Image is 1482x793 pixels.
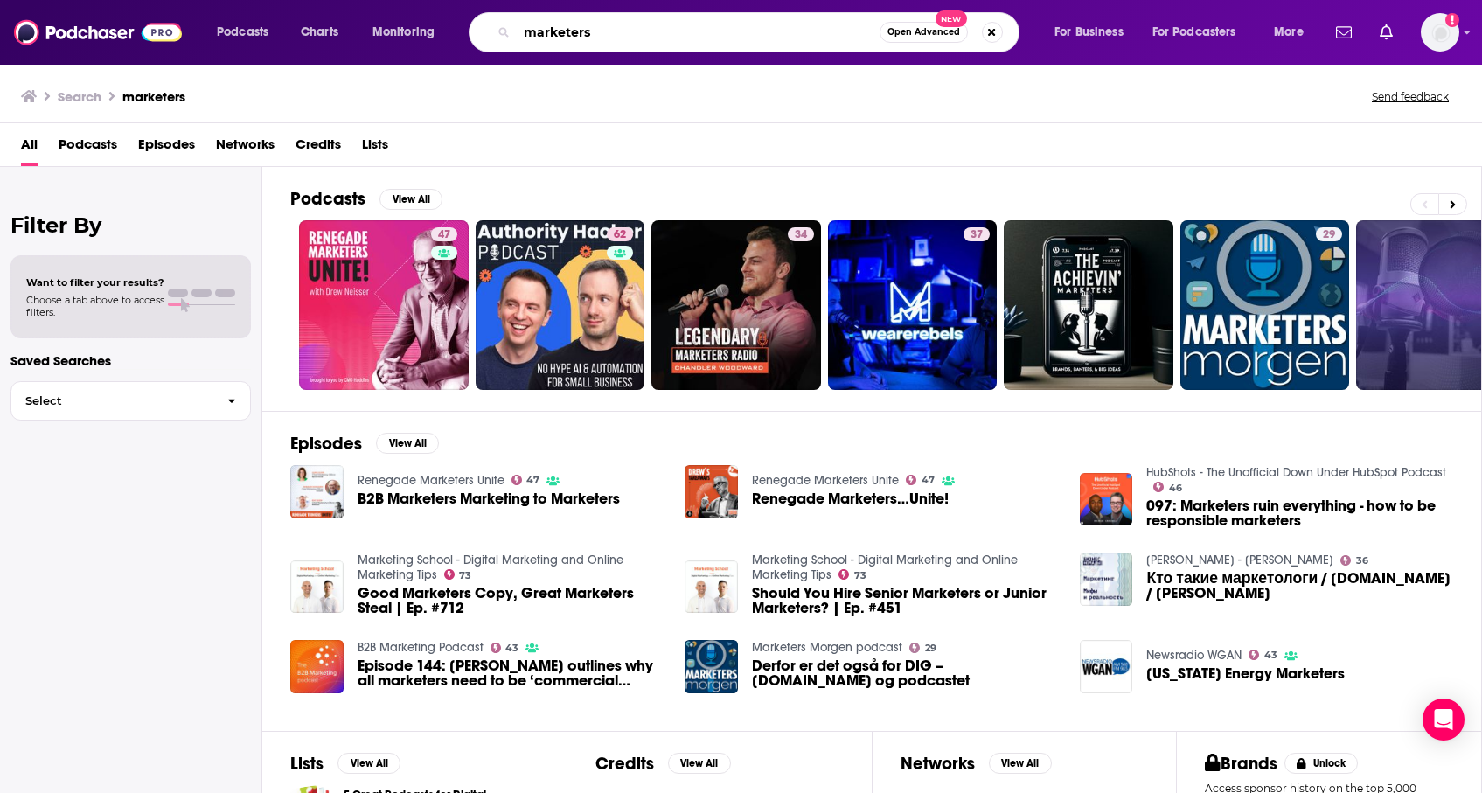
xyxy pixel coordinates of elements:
[1205,753,1277,775] h2: Brands
[1141,18,1262,46] button: open menu
[1146,498,1453,528] a: 097: Marketers ruin everything - how to be responsible marketers
[517,18,880,46] input: Search podcasts, credits, & more...
[1146,648,1242,663] a: Newsradio WGAN
[752,658,1059,688] a: Derfor er det også for DIG – Marketers.dk og podcastet
[511,475,540,485] a: 47
[444,569,472,580] a: 73
[595,753,654,775] h2: Credits
[1146,666,1345,681] a: Maine Energy Marketers
[854,572,866,580] span: 73
[1169,484,1182,492] span: 46
[752,491,949,506] a: Renegade Marketers…Unite!
[290,640,344,693] img: Episode 144: Shane Redding outlines why all marketers need to be ‘commercial marketers’
[1323,226,1335,244] span: 29
[1445,13,1459,27] svg: Add a profile image
[1042,18,1145,46] button: open menu
[59,130,117,166] a: Podcasts
[122,88,185,105] h3: marketers
[358,491,620,506] a: B2B Marketers Marketing to Marketers
[887,28,960,37] span: Open Advanced
[358,658,664,688] a: Episode 144: Shane Redding outlines why all marketers need to be ‘commercial marketers’
[685,640,738,693] img: Derfor er det også for DIG – Marketers.dk og podcastet
[438,226,450,244] span: 47
[1080,473,1133,526] img: 097: Marketers ruin everything - how to be responsible marketers
[358,473,504,488] a: Renegade Marketers Unite
[964,227,990,241] a: 37
[925,644,936,652] span: 29
[1152,20,1236,45] span: For Podcasters
[14,16,182,49] img: Podchaser - Follow, Share and Rate Podcasts
[138,130,195,166] a: Episodes
[1316,227,1342,241] a: 29
[26,294,164,318] span: Choose a tab above to access filters.
[1329,17,1359,47] a: Show notifications dropdown
[10,352,251,369] p: Saved Searches
[1180,220,1350,390] a: 29
[289,18,349,46] a: Charts
[1146,553,1333,567] a: Серик Акишев - Бизнес Номады
[685,465,738,518] img: Renegade Marketers…Unite!
[901,753,1052,775] a: NetworksView All
[909,643,936,653] a: 29
[459,572,471,580] span: 73
[1284,753,1359,774] button: Unlock
[26,276,164,289] span: Want to filter your results?
[290,560,344,614] a: Good Marketers Copy, Great Marketers Steal | Ep. #712
[476,220,645,390] a: 62
[10,212,251,238] h2: Filter By
[1421,13,1459,52] span: Logged in as notablypr
[21,130,38,166] a: All
[788,227,814,241] a: 34
[595,753,731,775] a: CreditsView All
[431,227,457,241] a: 47
[1421,13,1459,52] img: User Profile
[290,753,400,775] a: ListsView All
[651,220,821,390] a: 34
[1054,20,1124,45] span: For Business
[290,433,362,455] h2: Episodes
[296,130,341,166] span: Credits
[1373,17,1400,47] a: Show notifications dropdown
[358,586,664,616] a: Good Marketers Copy, Great Marketers Steal | Ep. #712
[1080,640,1133,693] img: Maine Energy Marketers
[491,643,519,653] a: 43
[901,753,975,775] h2: Networks
[358,640,484,655] a: B2B Marketing Podcast
[685,560,738,614] a: Should You Hire Senior Marketers or Junior Marketers? | Ep. #451
[372,20,435,45] span: Monitoring
[752,553,1018,582] a: Marketing School - Digital Marketing and Online Marketing Tips
[936,10,967,27] span: New
[379,189,442,210] button: View All
[828,220,998,390] a: 37
[1249,650,1277,660] a: 43
[358,658,664,688] span: Episode 144: [PERSON_NAME] outlines why all marketers need to be ‘commercial marketers’
[1080,553,1133,606] img: Кто такие маркетологи / Marketers.kz / Стас Дубинчик
[752,586,1059,616] a: Should You Hire Senior Marketers or Junior Marketers? | Ep. #451
[290,433,439,455] a: EpisodesView All
[1146,571,1453,601] span: Кто такие маркетологи / [DOMAIN_NAME] / [PERSON_NAME]
[290,188,365,210] h2: Podcasts
[1262,18,1325,46] button: open menu
[614,226,626,244] span: 62
[216,130,275,166] a: Networks
[337,753,400,774] button: View All
[290,753,324,775] h2: Lists
[752,640,902,655] a: Marketers Morgen podcast
[217,20,268,45] span: Podcasts
[668,753,731,774] button: View All
[362,130,388,166] span: Lists
[290,465,344,518] a: B2B Marketers Marketing to Marketers
[1356,557,1368,565] span: 36
[1146,666,1345,681] span: [US_STATE] Energy Marketers
[358,553,623,582] a: Marketing School - Digital Marketing and Online Marketing Tips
